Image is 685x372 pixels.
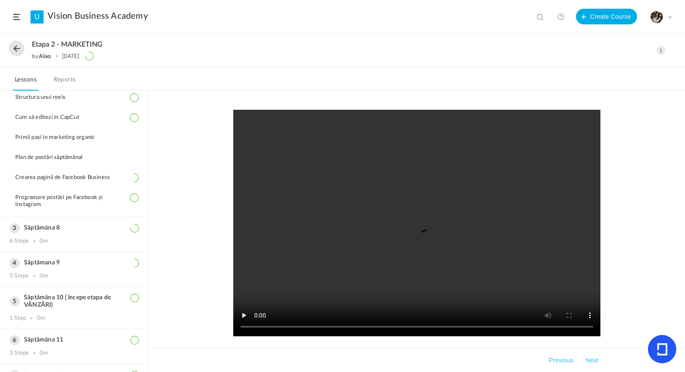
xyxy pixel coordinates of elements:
[547,355,575,365] button: Previous
[62,53,79,59] div: [DATE]
[10,315,26,322] div: 1 Step
[10,259,138,267] h3: Săptămana 9
[15,94,76,101] span: Structura unui reels
[10,350,29,357] div: 3 Steps
[584,355,600,365] button: Next
[32,53,51,59] div: by
[39,53,51,59] a: Alisa
[15,194,138,208] span: Programare postări pe Facebook și Instagram
[15,174,121,181] span: Crearea paginii de Facebook Business
[32,41,102,49] span: Etapa 2 - MARKETING
[13,74,38,91] a: Lessons
[10,238,29,245] div: 6 Steps
[15,114,90,121] span: Cum să editezi în CapCut
[37,315,45,322] div: 0m
[48,11,148,21] a: Vision Business Academy
[10,273,29,280] div: 5 Steps
[15,134,106,141] span: Primii pași în marketing organic
[40,238,48,245] div: 0m
[40,350,48,357] div: 0m
[15,154,93,161] span: Plan de postări săptămânal
[10,224,138,232] h3: Săptămâna 8
[52,74,78,91] a: Reports
[31,10,44,24] a: U
[10,336,138,344] h3: Săptămâna 11
[651,11,663,23] img: tempimagehs7pti.png
[576,9,637,24] button: Create Course
[10,294,138,309] h3: Săptămâna 10 ( începe etapa de VÂNZĂRI)
[40,273,48,280] div: 0m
